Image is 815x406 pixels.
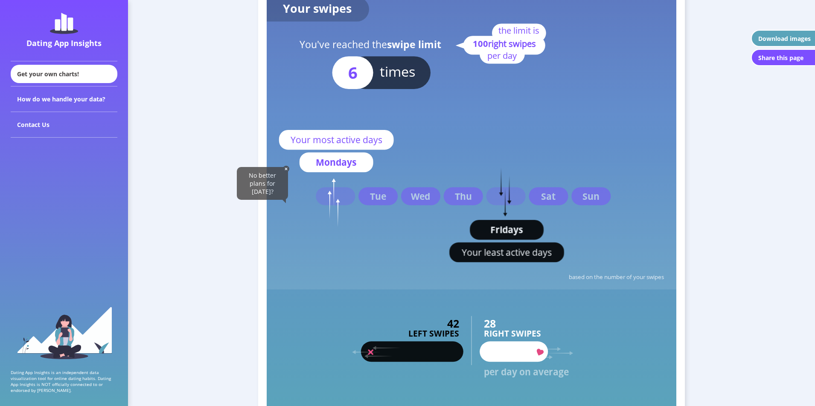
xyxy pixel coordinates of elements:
text: Wed [411,190,430,202]
text: Sun [582,190,600,202]
text: Sat [541,190,556,202]
img: dating-app-insights-logo.5abe6921.svg [50,13,78,34]
button: Download images [751,30,815,47]
p: Dating App Insights is an independent data visualization tool for online dating habits. Dating Ap... [11,369,117,393]
text: 100 [473,37,536,49]
div: Dating App Insights [13,38,115,48]
span: No better plans for [DATE]? [249,171,276,196]
tspan: swipe limit [387,37,441,51]
text: Your least active days [462,246,552,259]
text: times [380,62,416,81]
img: close-solid-white.82ef6a3c.svg [283,166,289,172]
div: Share this page [758,54,803,62]
button: Share this page [751,49,815,66]
text: You've reached the [300,37,441,51]
text: Your most active days [291,133,382,146]
div: How do we handle your data? [11,86,117,112]
text: 28 [484,316,496,331]
text: per day on average [484,366,569,378]
text: Fridays [490,223,523,236]
text: Thu [455,190,472,202]
div: Contact Us [11,112,117,138]
text: Your swipes [283,1,352,17]
img: sidebar_girl.91b9467e.svg [16,306,112,359]
text: per day [487,49,517,61]
tspan: right swipes [488,37,536,49]
text: Mondays [316,156,357,169]
text: based on the number of your swipes [569,274,664,281]
text: RIGHT SWIPES [484,328,541,339]
text: 42 [447,316,459,331]
div: Download images [758,35,811,43]
text: the limit is [498,25,539,37]
text: Tue [370,190,386,202]
div: Get your own charts! [11,65,117,83]
text: 6 [348,61,358,84]
text: LEFT SWIPES [408,328,459,339]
